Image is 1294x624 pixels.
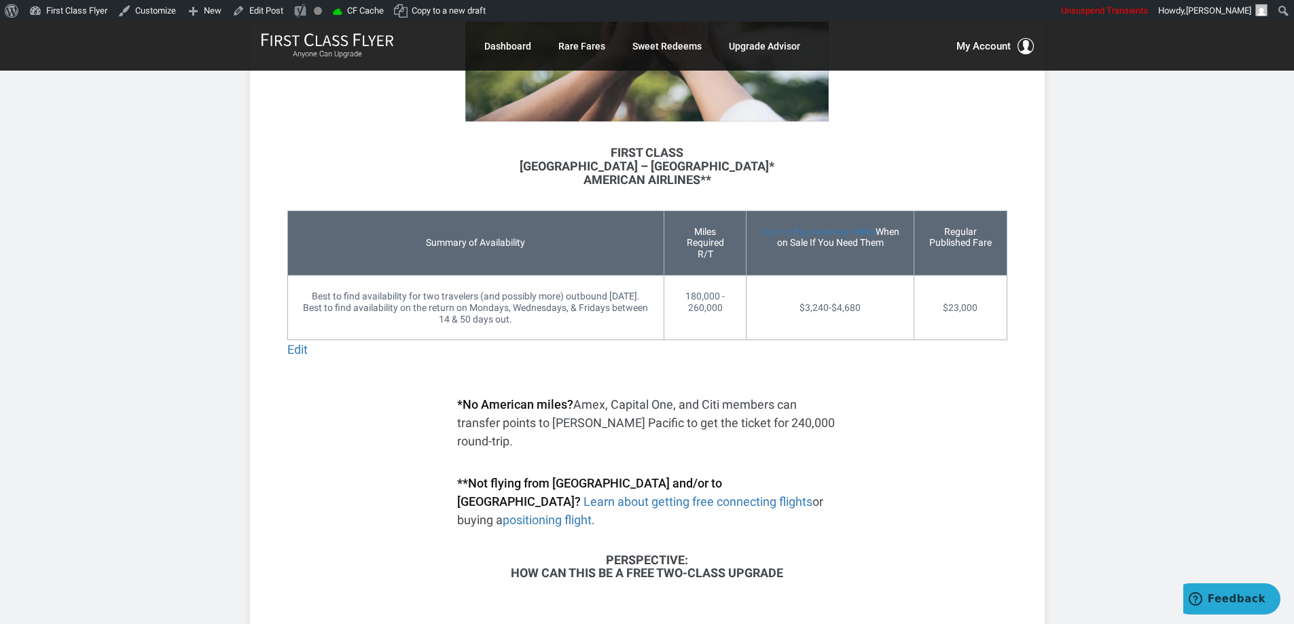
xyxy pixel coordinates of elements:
[583,494,812,509] a: Learn about getting free connecting flights
[1061,5,1148,16] span: Unsuspend Transients
[261,50,394,59] small: Anyone Can Upgrade
[457,395,838,450] p: Amex, Capital One, and Citi members can transfer points to [PERSON_NAME] Pacific to get the ticke...
[287,342,308,356] a: Edit
[914,276,1007,340] td: $23,000
[261,33,394,60] a: First Class FlyerAnyone Can Upgrade
[457,474,838,529] p: or buying a .
[484,34,531,58] a: Dashboard
[1183,583,1280,617] iframe: Opens a widget where you can find more information
[457,553,838,581] h3: Perspective: HOW CAN THIS BE A FREE TWO-CLASS UPGRADE
[632,34,702,58] a: Sweet Redeems
[729,34,800,58] a: Upgrade Advisor
[503,513,592,527] a: positioning flight
[1186,5,1251,16] span: [PERSON_NAME]
[261,33,394,47] img: First Class Flyer
[457,476,722,509] b: **Not flying from [GEOGRAPHIC_DATA] and/or to [GEOGRAPHIC_DATA]?
[664,276,747,340] td: 180,000 - 260,000
[914,210,1007,275] td: Regular Published Fare
[287,210,664,275] td: Summary of Availability
[956,38,1011,54] span: My Account
[558,34,605,58] a: Rare Fares
[457,146,838,186] h3: First Class [GEOGRAPHIC_DATA] – [GEOGRAPHIC_DATA]* American Airlines**
[761,226,876,237] a: Cost to Buy American Miles
[956,38,1034,54] button: My Account
[287,276,664,340] td: Best to find availability for two travelers (and possibly more) outbound [DATE]. Best to find ava...
[747,276,914,340] td: $3,240-$4,680
[747,210,914,275] td: When on Sale If You Need Them
[664,210,747,275] td: Miles Required R/T
[457,397,573,411] b: *No American miles?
